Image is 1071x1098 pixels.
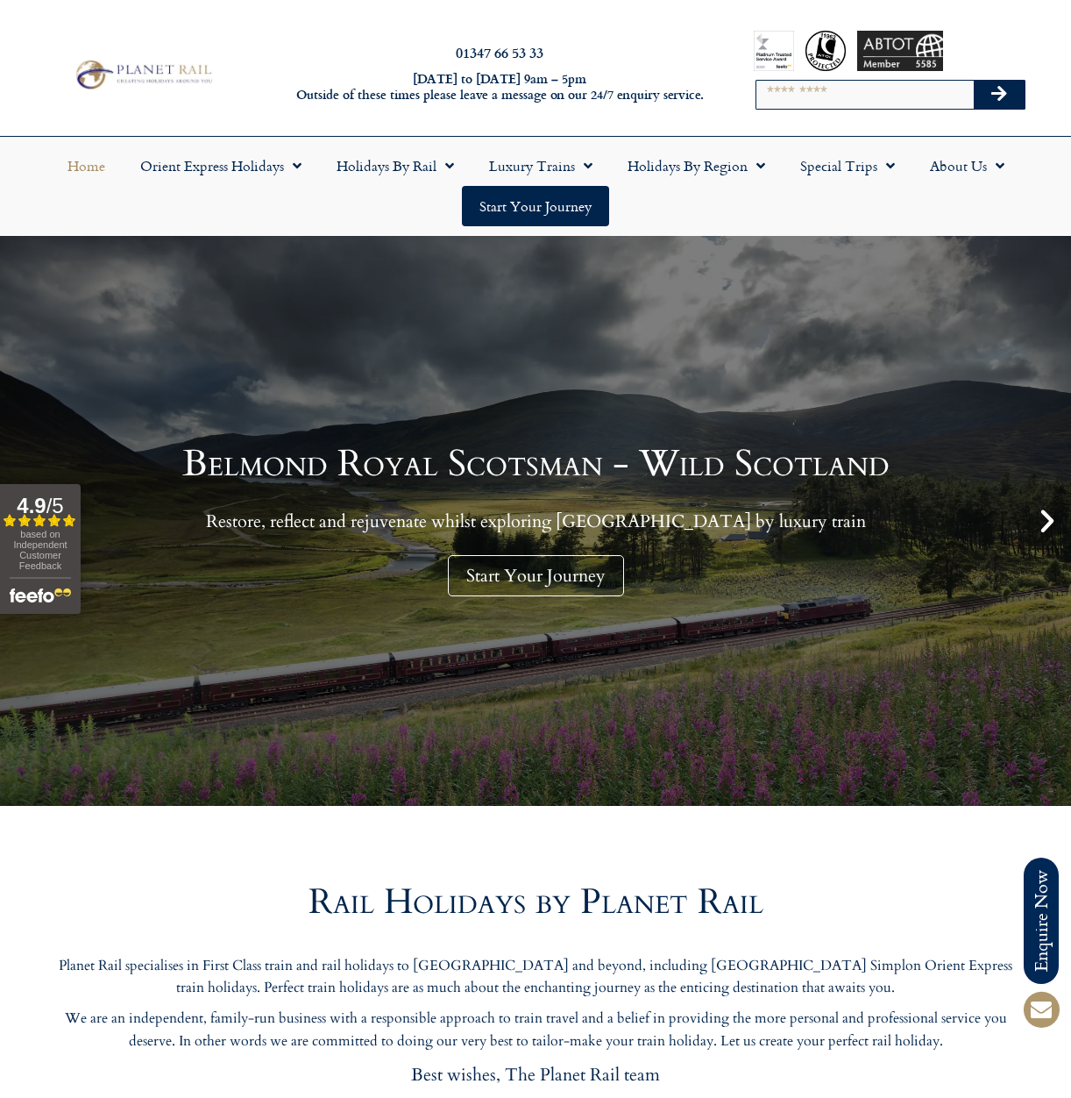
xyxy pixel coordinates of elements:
[44,955,1027,1000] p: Planet Rail specialises in First Class train and rail holidays to [GEOGRAPHIC_DATA] and beyond, i...
[1032,506,1062,536] div: Next slide
[610,146,783,186] a: Holidays by Region
[974,81,1025,109] button: Search
[123,146,319,186] a: Orient Express Holidays
[448,555,624,596] a: Start Your Journey
[70,57,216,93] img: Planet Rail Train Holidays Logo
[411,1063,660,1087] span: Best wishes, The Planet Rail team
[912,146,1022,186] a: About Us
[182,510,890,532] p: Restore, reflect and rejuvenate whilst exploring [GEOGRAPHIC_DATA] by luxury train
[9,146,1062,226] nav: Menu
[319,146,472,186] a: Holidays by Rail
[783,146,912,186] a: Special Trips
[462,186,609,226] a: Start your Journey
[472,146,610,186] a: Luxury Trains
[44,885,1027,920] h2: Rail Holidays by Planet Rail
[290,71,710,103] h6: [DATE] to [DATE] 9am – 5pm Outside of these times please leave a message on our 24/7 enquiry serv...
[50,146,123,186] a: Home
[182,446,890,482] h1: Belmond Royal Scotsman - Wild Scotland
[44,1008,1027,1052] p: We are an independent, family-run business with a responsible approach to train travel and a beli...
[456,42,543,62] a: 01347 66 53 33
